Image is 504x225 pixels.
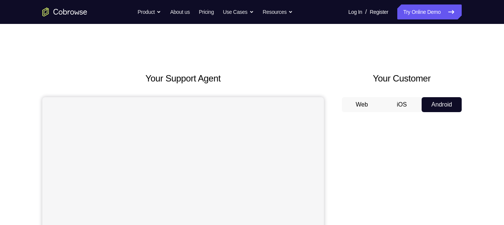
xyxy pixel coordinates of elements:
[342,72,462,85] h2: Your Customer
[138,4,161,19] button: Product
[199,4,214,19] a: Pricing
[263,4,293,19] button: Resources
[348,4,362,19] a: Log In
[365,7,367,16] span: /
[342,97,382,112] button: Web
[422,97,462,112] button: Android
[223,4,253,19] button: Use Cases
[382,97,422,112] button: iOS
[397,4,462,19] a: Try Online Demo
[42,72,324,85] h2: Your Support Agent
[170,4,189,19] a: About us
[370,4,388,19] a: Register
[42,7,87,16] a: Go to the home page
